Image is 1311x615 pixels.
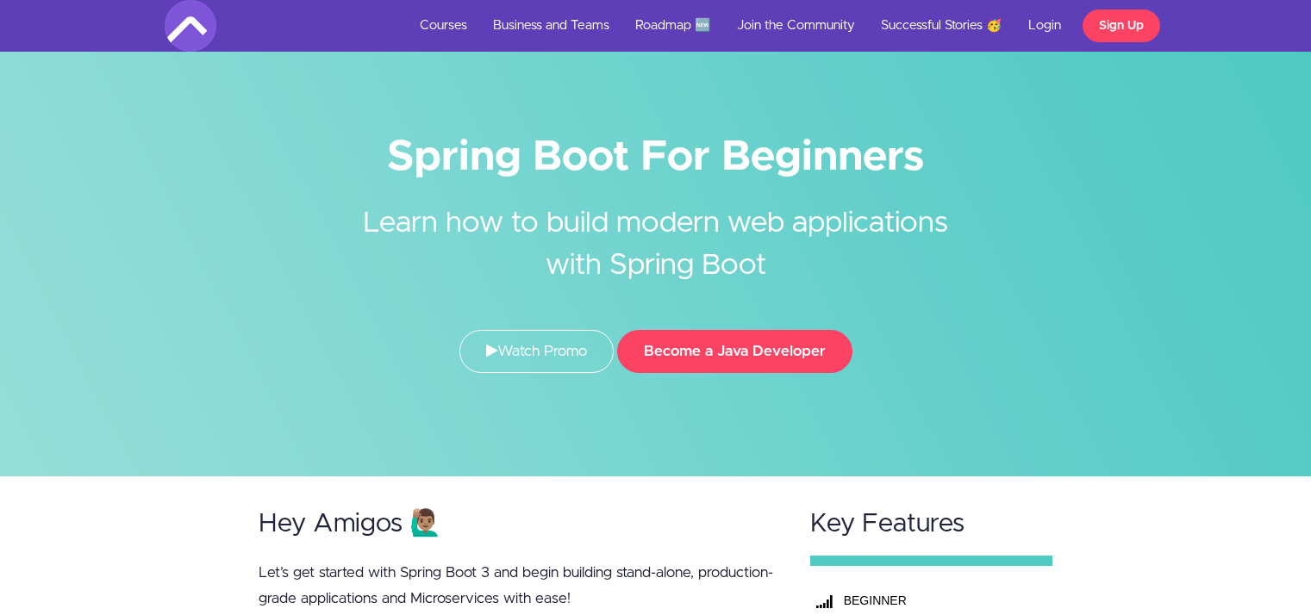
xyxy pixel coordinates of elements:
h2: Hey Amigos 🙋🏽‍♂️ [259,510,777,538]
button: Become a Java Developer [617,330,852,373]
a: Watch Promo [459,330,614,373]
a: Sign Up [1083,9,1160,42]
h2: Learn how to build modern web applications with Spring Boot [333,177,979,287]
p: Let’s get started with Spring Boot 3 and begin building stand-alone, production-grade application... [259,560,777,612]
h1: Spring Boot For Beginners [165,138,1147,177]
h2: Key Features [810,510,1053,538]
